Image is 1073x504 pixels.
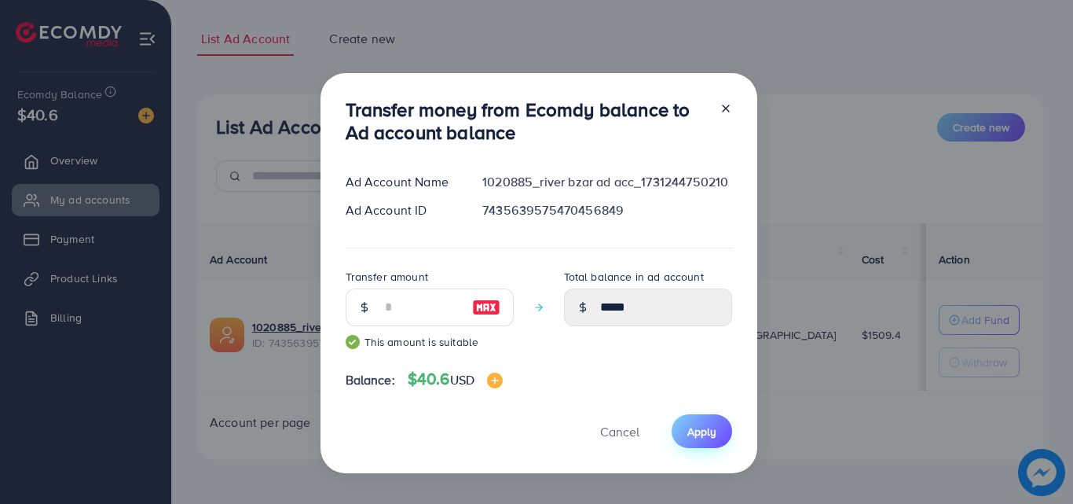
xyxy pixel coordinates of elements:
img: image [472,298,500,317]
span: USD [450,371,474,388]
small: This amount is suitable [346,334,514,350]
h4: $40.6 [408,370,503,389]
div: Ad Account Name [333,173,471,191]
button: Apply [672,414,732,448]
img: image [487,373,503,388]
div: 1020885_river bzar ad acc_1731244750210 [470,173,744,191]
label: Transfer amount [346,269,428,285]
button: Cancel [580,414,659,448]
img: guide [346,335,360,349]
label: Total balance in ad account [564,269,704,285]
h3: Transfer money from Ecomdy balance to Ad account balance [346,98,707,144]
div: Ad Account ID [333,201,471,219]
span: Cancel [600,423,639,440]
span: Balance: [346,371,395,389]
div: 7435639575470456849 [470,201,744,219]
span: Apply [687,424,716,440]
